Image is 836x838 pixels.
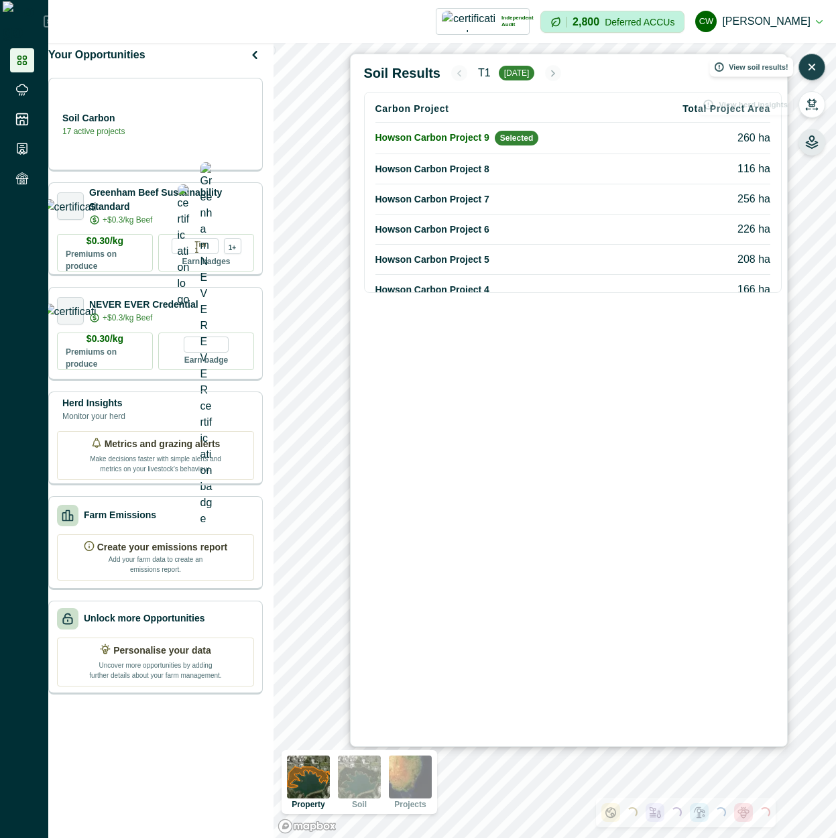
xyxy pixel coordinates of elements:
p: Farm Emissions [84,508,156,522]
img: soil preview [338,756,381,798]
td: Howson Carbon Project 8 [375,154,633,184]
td: 226 ha [632,215,770,245]
td: 166 ha [632,275,770,305]
p: Soil Carbon [62,111,125,125]
td: Howson Carbon Project 5 [375,245,633,275]
img: certification logo [178,184,190,308]
p: Projects [394,800,426,809]
p: Your Opportunities [48,47,145,63]
p: Deferred ACCUs [605,17,674,27]
p: Property [292,800,324,809]
span: Selected [495,131,538,145]
td: Howson Carbon Project 7 [375,184,633,215]
span: [DATE] [499,66,535,80]
p: Create your emissions report [97,540,228,554]
p: Make decisions faster with simple alerts and metrics on your livestock’s behaviour. [88,451,223,474]
h2: Soil Results [364,65,440,81]
p: NEVER EVER Credential [89,298,198,312]
p: $0.30/kg [86,332,123,346]
td: 208 ha [632,245,770,275]
td: 256 ha [632,184,770,215]
p: Independent Audit [501,15,534,28]
td: 260 ha [632,123,770,154]
p: Herd Insights [62,396,125,410]
img: certification logo [44,304,98,317]
p: Earn badge [184,353,228,366]
img: Logo [3,1,44,42]
p: 17 active projects [62,125,125,137]
a: Mapbox logo [278,819,337,834]
p: 1+ [229,242,236,251]
p: Soil [352,800,367,809]
p: Greenham Beef Sustainability Standard [89,186,254,214]
p: Add your farm data to create an emissions report. [105,554,206,575]
td: Howson Carbon Project 9 [375,123,633,154]
td: 116 ha [632,154,770,184]
p: Uncover more opportunities by adding further details about your farm management. [88,658,223,680]
p: +$0.3/kg Beef [103,312,152,324]
button: certification logoIndependent Audit [436,8,530,35]
th: Carbon Project [375,95,633,123]
button: cadel watson[PERSON_NAME] [695,5,823,38]
div: more credentials avaialble [224,238,241,254]
td: Howson Carbon Project 6 [375,215,633,245]
p: T1 [478,65,491,81]
img: property preview [287,756,330,798]
p: Monitor your herd [62,410,125,422]
th: Total Project Area [632,95,770,123]
img: certification logo [442,11,496,32]
p: Premiums on produce [66,346,144,370]
p: Tier 1 [195,239,213,253]
p: Premiums on produce [66,248,144,272]
p: $0.30/kg [86,234,123,248]
img: certification logo [44,199,98,213]
p: +$0.3/kg Beef [103,214,152,226]
p: 2,800 [573,17,599,27]
img: projects preview [389,756,432,798]
p: Personalise your data [113,644,211,658]
td: Howson Carbon Project 4 [375,275,633,305]
p: Metrics and grazing alerts [105,437,221,451]
p: Unlock more Opportunities [84,611,204,625]
p: Earn badges [182,254,230,267]
img: Greenham NEVER EVER certification badge [200,162,213,527]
